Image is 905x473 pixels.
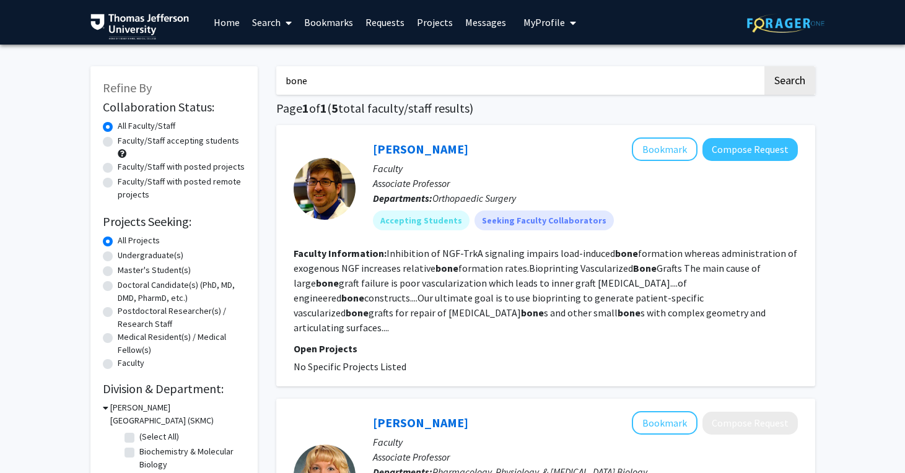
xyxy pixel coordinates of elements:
[359,1,411,44] a: Requests
[632,411,697,435] button: Add Karen Bussard to Bookmarks
[316,277,339,289] b: bone
[118,160,245,173] label: Faculty/Staff with posted projects
[435,262,458,274] b: bone
[432,192,516,204] span: Orthopaedic Surgery
[373,161,798,176] p: Faculty
[139,430,179,443] label: (Select All)
[373,141,468,157] a: [PERSON_NAME]
[764,66,815,95] button: Search
[346,306,369,319] b: bone
[118,234,160,247] label: All Projects
[411,1,459,44] a: Projects
[294,341,798,356] p: Open Projects
[523,16,565,28] span: My Profile
[615,247,638,259] b: bone
[474,210,614,230] mat-chip: Seeking Faculty Collaborators
[320,100,327,116] span: 1
[373,435,798,449] p: Faculty
[618,306,640,319] b: bone
[302,100,309,116] span: 1
[702,412,798,435] button: Compose Request to Karen Bussard
[118,331,245,357] label: Medical Resident(s) / Medical Fellow(s)
[118,175,245,201] label: Faculty/Staff with posted remote projects
[633,262,657,274] b: Bone
[373,192,432,204] b: Departments:
[118,264,191,277] label: Master's Student(s)
[294,247,387,259] b: Faculty Information:
[373,176,798,191] p: Associate Professor
[118,357,144,370] label: Faculty
[90,14,190,40] img: Thomas Jefferson University Logo
[103,80,152,95] span: Refine By
[110,401,245,427] h3: [PERSON_NAME][GEOGRAPHIC_DATA] (SKMC)
[9,417,53,464] iframe: Chat
[118,249,183,262] label: Undergraduate(s)
[118,119,175,132] label: All Faculty/Staff
[632,137,697,161] button: Add Ryan Tomlinson to Bookmarks
[118,305,245,331] label: Postdoctoral Researcher(s) / Research Staff
[103,214,245,229] h2: Projects Seeking:
[118,134,239,147] label: Faculty/Staff accepting students
[103,381,245,396] h2: Division & Department:
[208,1,246,44] a: Home
[276,66,763,95] input: Search Keywords
[246,1,298,44] a: Search
[139,445,242,471] label: Biochemistry & Molecular Biology
[276,101,815,116] h1: Page of ( total faculty/staff results)
[702,138,798,161] button: Compose Request to Ryan Tomlinson
[373,415,468,430] a: [PERSON_NAME]
[294,247,797,334] fg-read-more: Inhibition of NGF-TrkA signaling impairs load-induced formation whereas administration of exogeno...
[373,210,470,230] mat-chip: Accepting Students
[118,279,245,305] label: Doctoral Candidate(s) (PhD, MD, DMD, PharmD, etc.)
[294,360,406,373] span: No Specific Projects Listed
[521,306,544,319] b: bone
[103,100,245,115] h2: Collaboration Status:
[747,14,824,33] img: ForagerOne Logo
[298,1,359,44] a: Bookmarks
[459,1,512,44] a: Messages
[341,292,364,304] b: bone
[373,449,798,464] p: Associate Professor
[331,100,338,116] span: 5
